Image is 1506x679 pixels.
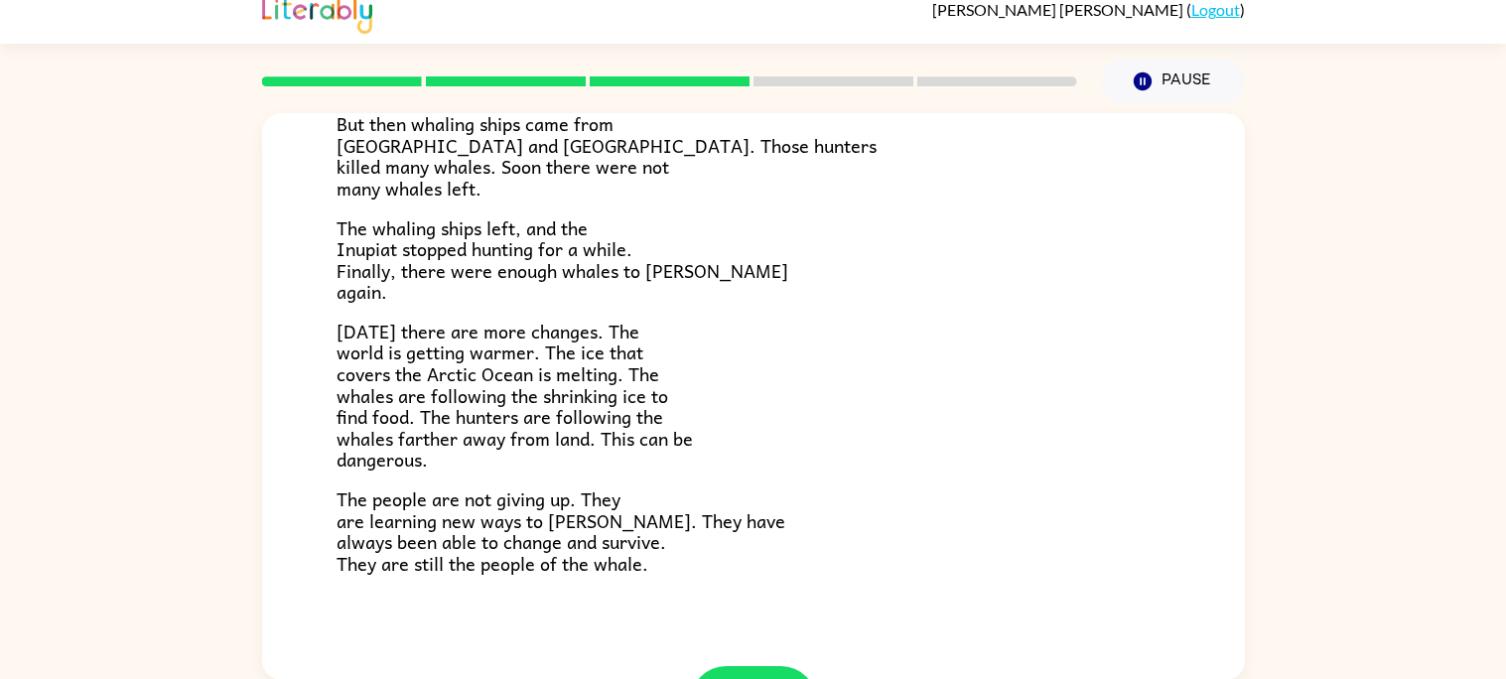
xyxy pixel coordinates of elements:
[337,484,785,578] span: The people are not giving up. They are learning new ways to [PERSON_NAME]. They have always been ...
[337,317,693,475] span: [DATE] there are more changes. The world is getting warmer. The ice that covers the Arctic Ocean ...
[337,213,788,307] span: The whaling ships left, and the Inupiat stopped hunting for a while. Finally, there were enough w...
[1101,59,1245,104] button: Pause
[337,109,877,203] span: But then whaling ships came from [GEOGRAPHIC_DATA] and [GEOGRAPHIC_DATA]. Those hunters killed ma...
